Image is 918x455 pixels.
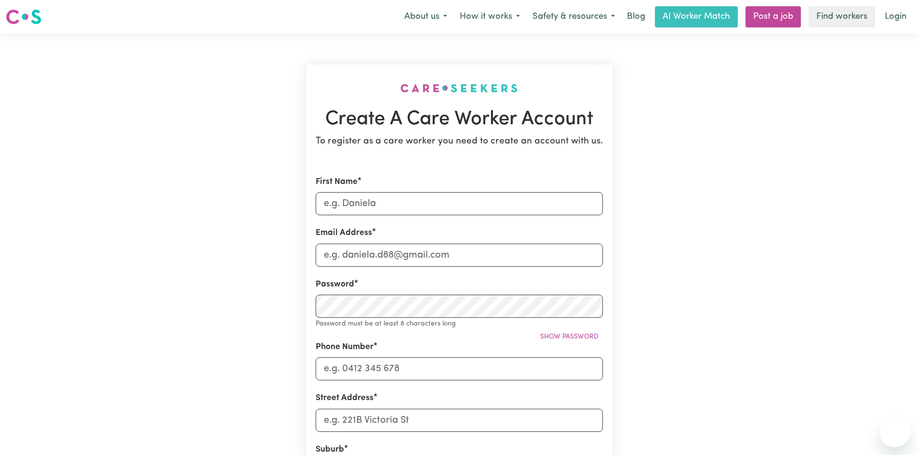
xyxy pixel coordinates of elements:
label: Email Address [316,227,372,239]
label: First Name [316,176,358,188]
span: Show password [540,333,599,340]
button: Safety & resources [526,7,621,27]
input: e.g. 0412 345 678 [316,357,603,380]
a: Find workers [809,6,875,27]
button: Show password [536,329,603,344]
input: e.g. Daniela [316,192,603,215]
button: About us [398,7,453,27]
input: e.g. daniela.d88@gmail.com [316,244,603,267]
a: Careseekers logo [6,6,41,28]
small: Password must be at least 8 characters long [316,320,456,327]
label: Street Address [316,392,373,404]
img: Careseekers logo [6,8,41,26]
h1: Create A Care Worker Account [316,108,603,131]
label: Password [316,278,354,291]
a: Post a job [745,6,801,27]
p: To register as a care worker you need to create an account with us. [316,135,603,149]
a: Blog [621,6,651,27]
a: AI Worker Match [655,6,738,27]
iframe: Button to launch messaging window [879,416,910,447]
button: How it works [453,7,526,27]
label: Phone Number [316,341,373,353]
a: Login [879,6,912,27]
input: e.g. 221B Victoria St [316,409,603,432]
